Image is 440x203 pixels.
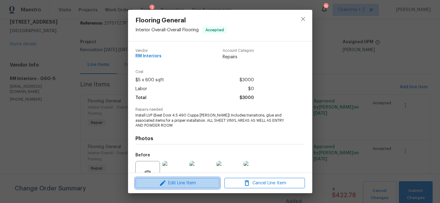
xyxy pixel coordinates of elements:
[135,113,288,128] span: Install LVP (Best Door 4.5 490 Cuppa [PERSON_NAME]) Includes transitions, glue and associated ite...
[135,28,199,32] span: Interior Overall - Overall Flooring
[137,179,218,187] span: Edit Line Item
[135,108,305,112] span: Repairs needed
[135,178,220,189] button: Edit Line Item
[150,5,154,11] div: 1
[239,94,254,102] span: $3000
[203,27,226,33] span: Accepted
[324,4,328,10] div: 71
[135,85,147,94] span: Labor
[135,153,150,157] h5: Before
[296,12,310,26] button: close
[135,49,162,53] span: Vendor
[223,49,254,53] span: Account Category
[239,76,254,85] span: $3000
[135,76,164,85] span: $5 x 600 sqft
[224,178,305,189] button: Cancel Line Item
[248,85,254,94] span: $0
[135,54,162,59] span: RM Interiors
[223,54,254,60] span: Repairs
[226,179,303,187] span: Cancel Line Item
[135,94,146,102] span: Total
[135,17,227,24] span: Flooring General
[135,136,305,142] h4: Photos
[135,70,254,74] span: Cost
